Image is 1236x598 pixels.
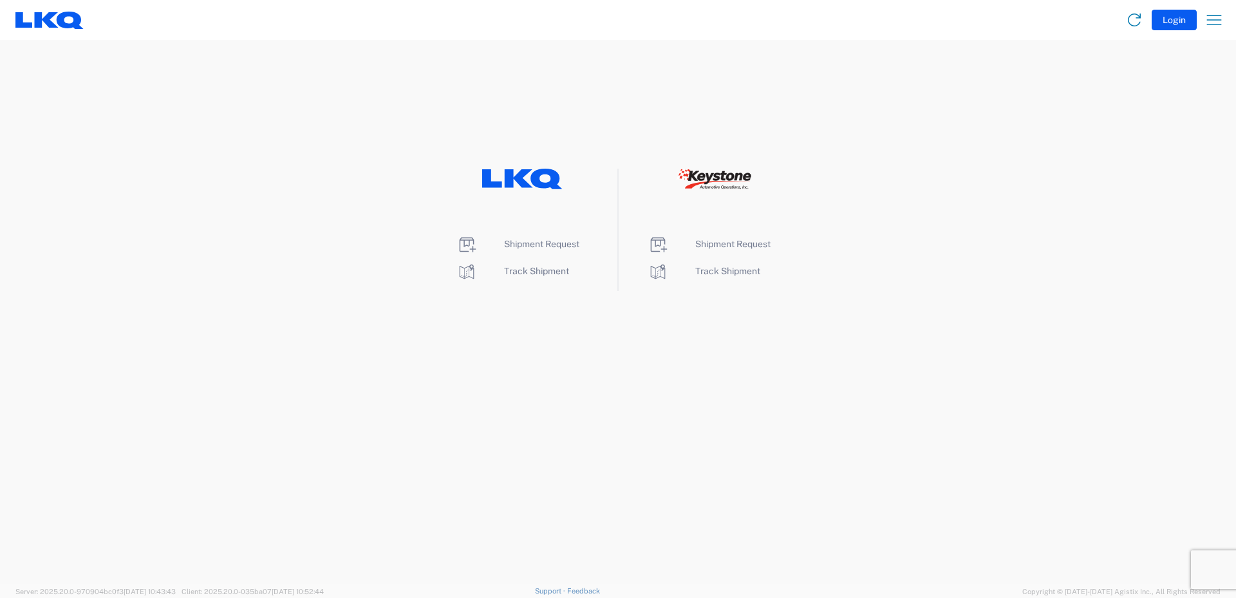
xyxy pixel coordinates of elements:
button: Login [1152,10,1197,30]
a: Track Shipment [648,266,760,276]
a: Shipment Request [456,239,579,249]
span: [DATE] 10:43:43 [124,588,176,595]
a: Support [535,587,567,595]
span: Shipment Request [504,239,579,249]
span: Track Shipment [504,266,569,276]
span: Copyright © [DATE]-[DATE] Agistix Inc., All Rights Reserved [1022,586,1221,597]
span: Server: 2025.20.0-970904bc0f3 [15,588,176,595]
span: Client: 2025.20.0-035ba07 [182,588,324,595]
a: Track Shipment [456,266,569,276]
span: Shipment Request [695,239,771,249]
span: [DATE] 10:52:44 [272,588,324,595]
a: Feedback [567,587,600,595]
a: Shipment Request [648,239,771,249]
span: Track Shipment [695,266,760,276]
